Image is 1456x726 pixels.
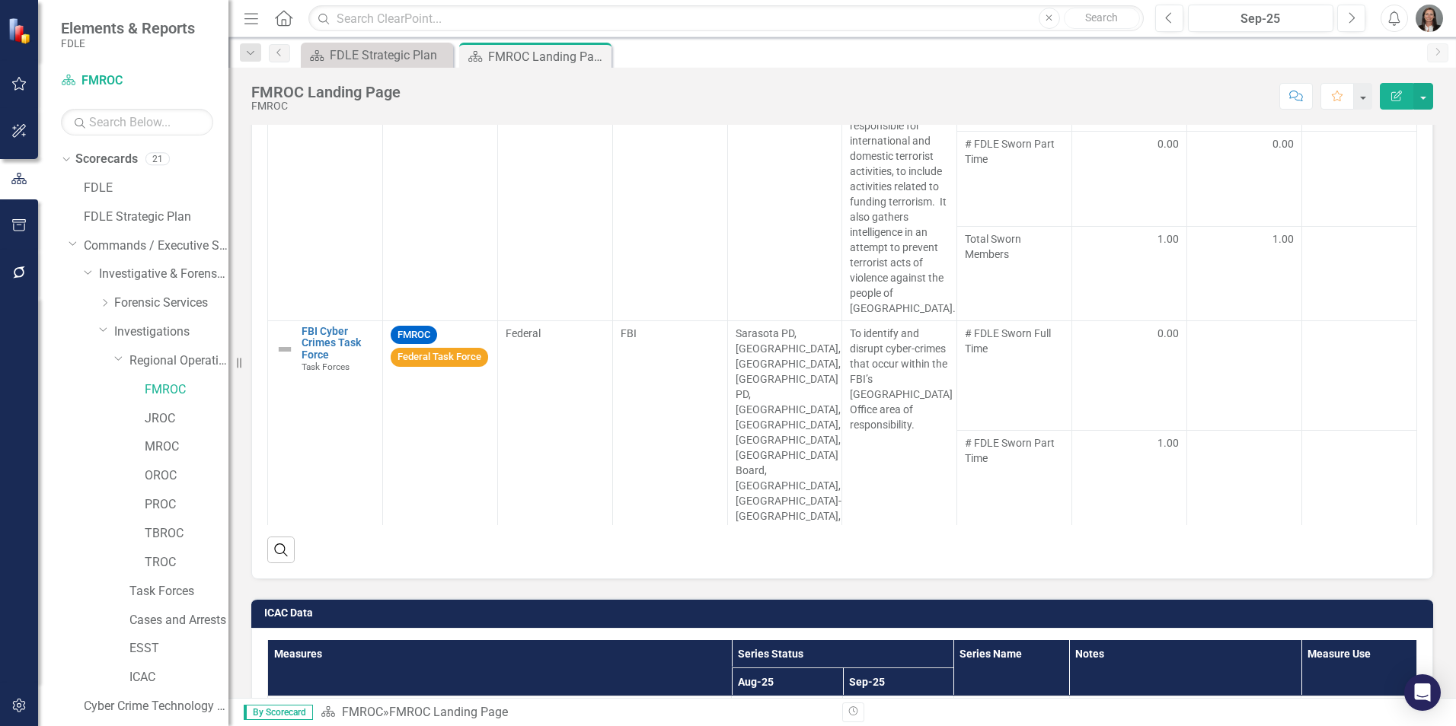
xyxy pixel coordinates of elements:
[244,705,313,720] span: By Scorecard
[145,525,228,543] a: TBROC
[61,109,213,135] input: Search Below...
[302,326,375,361] a: FBI Cyber Crimes Task Force
[145,153,170,166] div: 21
[1157,326,1179,341] span: 0.00
[1187,431,1302,540] td: Double-Click to Edit
[1404,674,1441,711] div: Open Intercom Messenger
[84,180,228,197] a: FDLE
[75,151,138,168] a: Scorecards
[965,435,1064,466] span: # FDLE Sworn Part Time
[1157,435,1179,451] span: 1.00
[251,84,401,100] div: FMROC Landing Page
[1302,132,1417,226] td: Double-Click to Edit
[145,438,228,456] a: MROC
[129,640,228,658] a: ESST
[145,554,228,572] a: TROC
[965,326,1064,356] span: # FDLE Sworn Full Time
[1187,132,1302,226] td: Double-Click to Edit
[268,320,383,650] td: Double-Click to Edit Right Click for Context Menu
[84,237,228,255] a: Commands / Executive Support Branch
[308,5,1144,32] input: Search ClearPoint...
[305,46,449,65] a: FDLE Strategic Plan
[145,381,228,399] a: FMROC
[61,19,195,37] span: Elements & Reports
[114,323,228,341] a: Investigations
[61,37,195,49] small: FDLE
[488,47,608,66] div: FMROC Landing Page
[129,352,228,370] a: Regional Operations Centers
[99,266,228,283] a: Investigative & Forensic Services Command
[1072,320,1187,430] td: Double-Click to Edit
[736,327,841,644] span: Sarasota PD, [GEOGRAPHIC_DATA], [GEOGRAPHIC_DATA], [GEOGRAPHIC_DATA] PD, [GEOGRAPHIC_DATA], [GEOG...
[1187,320,1302,430] td: Double-Click to Edit
[129,669,228,686] a: ICAC
[965,136,1064,167] span: # FDLE Sworn Part Time
[1085,11,1118,24] span: Search
[389,705,508,719] div: FMROC Landing Page
[506,327,541,339] span: Federal
[145,467,228,485] a: OROC
[342,705,383,719] a: FMROC
[965,231,1064,262] span: Total Sworn Members
[8,18,34,44] img: ClearPoint Strategy
[129,583,228,600] a: Task Forces
[251,100,401,112] div: FMROC
[84,209,228,226] a: FDLE Strategic Plan
[1072,431,1187,540] td: Double-Click to Edit
[145,410,228,428] a: JROC
[1072,132,1187,226] td: Double-Click to Edit
[114,295,228,312] a: Forensic Services
[268,37,383,320] td: Double-Click to Edit Right Click for Context Menu
[1193,10,1328,28] div: Sep-25
[1188,5,1333,32] button: Sep-25
[1157,231,1179,247] span: 1.00
[391,348,488,367] span: Federal Task Force
[302,361,350,372] span: Task Forces
[621,327,637,339] span: FBI
[264,607,1426,619] h3: ICAC Data
[1272,231,1294,247] span: 1.00
[1302,431,1417,540] td: Double-Click to Edit
[61,72,213,90] a: FMROC
[321,704,831,721] div: »
[391,326,437,345] span: FMROC
[850,42,949,316] p: To identify and target for prosecution, organized groups and individuals responsible for internat...
[1416,5,1443,32] img: Barrett Espino
[276,340,294,358] img: Not Defined
[1302,320,1417,430] td: Double-Click to Edit
[1157,136,1179,151] span: 0.00
[84,698,228,715] a: Cyber Crime Technology & Telecommunications
[330,46,449,65] div: FDLE Strategic Plan
[850,327,953,431] span: To identify and disrupt cyber-crimes that occur within the FBI’s [GEOGRAPHIC_DATA] Office area of...
[1064,8,1140,29] button: Search
[1272,136,1294,151] span: 0.00
[129,612,228,629] a: Cases and Arrests
[145,496,228,514] a: PROC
